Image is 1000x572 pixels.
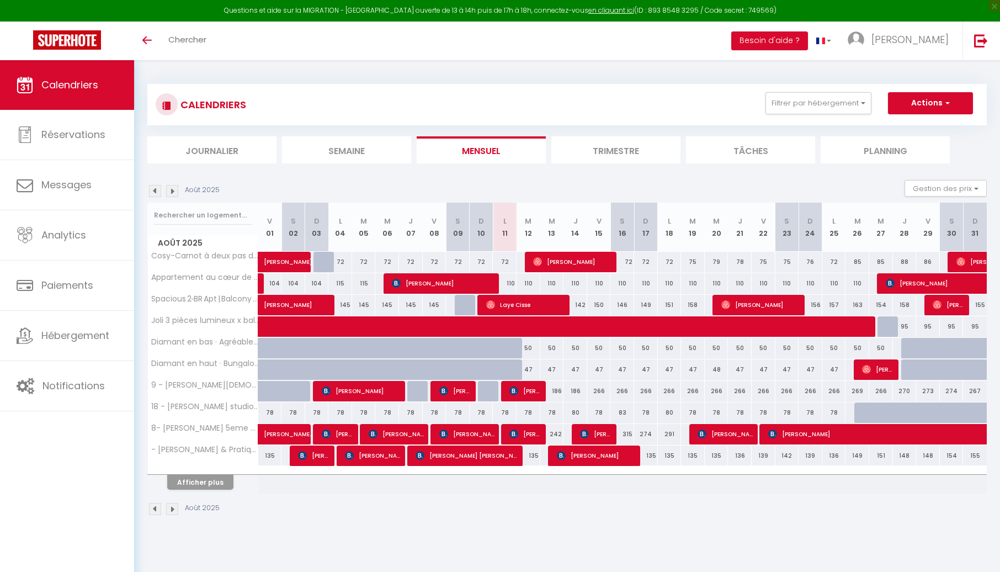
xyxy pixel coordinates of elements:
abbr: M [854,216,861,226]
th: 04 [328,203,352,252]
div: 110 [752,273,775,294]
div: 50 [540,338,564,358]
span: [PERSON_NAME] [533,251,612,272]
span: [PERSON_NAME] [557,445,636,466]
div: 266 [728,381,752,401]
span: Notifications [42,379,105,393]
div: 72 [470,252,493,272]
img: logout [974,34,988,47]
div: 48 [705,359,728,380]
div: 95 [940,316,964,337]
div: 78 [775,402,799,423]
div: 50 [728,338,752,358]
div: 266 [634,381,658,401]
div: 135 [258,446,282,466]
div: 242 [540,424,564,444]
li: Trimestre [551,136,680,163]
li: Tâches [686,136,815,163]
span: [PERSON_NAME] [392,273,494,294]
button: Afficher plus [167,475,233,490]
abbr: D [972,216,978,226]
div: 269 [845,381,869,401]
span: Diamant en haut · Bungalow Mangifera [150,359,260,368]
div: 110 [681,273,705,294]
th: 15 [587,203,611,252]
div: 110 [728,273,752,294]
div: 145 [352,295,376,315]
div: 156 [799,295,822,315]
a: [PERSON_NAME] [PERSON_NAME] [258,424,282,445]
th: 22 [752,203,775,252]
span: [PERSON_NAME] [721,294,800,315]
div: 86 [916,252,940,272]
div: 78 [375,402,399,423]
div: 75 [681,252,705,272]
abbr: L [668,216,671,226]
div: 146 [610,295,634,315]
li: Journalier [147,136,276,163]
span: [PERSON_NAME] [264,289,340,310]
div: 110 [517,273,540,294]
div: 267 [963,381,987,401]
div: 104 [281,273,305,294]
span: Cosy-Carnot à deux pas de [GEOGRAPHIC_DATA] [150,252,260,260]
div: 139 [799,446,822,466]
div: 151 [658,295,682,315]
div: 78 [423,402,446,423]
button: Gestion des prix [905,180,987,197]
div: 50 [517,338,540,358]
div: 148 [893,446,917,466]
th: 26 [845,203,869,252]
abbr: J [902,216,907,226]
div: 115 [328,273,352,294]
span: Réservations [41,128,105,141]
input: Rechercher un logement... [154,205,252,225]
th: 17 [634,203,658,252]
span: [PERSON_NAME] [509,380,541,401]
div: 145 [423,295,446,315]
div: 50 [799,338,822,358]
span: [PERSON_NAME] [871,33,949,46]
th: 16 [610,203,634,252]
div: 274 [634,424,658,444]
th: 28 [893,203,917,252]
span: [PERSON_NAME] [439,423,494,444]
th: 08 [423,203,446,252]
h3: CALENDRIERS [178,92,246,117]
abbr: J [738,216,742,226]
div: 72 [634,252,658,272]
div: 75 [752,252,775,272]
div: 50 [610,338,634,358]
div: 78 [728,402,752,423]
p: Août 2025 [185,185,220,195]
div: 47 [799,359,822,380]
div: 75 [775,252,799,272]
th: 01 [258,203,282,252]
abbr: L [832,216,836,226]
div: 50 [587,338,611,358]
span: [PERSON_NAME] [322,423,353,444]
span: Joli 3 pièces lumineux x balcon [150,316,260,325]
div: 78 [705,402,728,423]
a: ... [PERSON_NAME] [839,22,962,60]
img: ... [848,31,864,48]
div: 80 [658,402,682,423]
div: 72 [399,252,423,272]
th: 23 [775,203,799,252]
img: Super Booking [33,30,101,50]
span: [PERSON_NAME] [298,445,329,466]
span: [PERSON_NAME] [345,445,400,466]
div: 85 [869,252,893,272]
span: [PERSON_NAME] [322,380,401,401]
th: 18 [658,203,682,252]
abbr: M [384,216,391,226]
span: Calendriers [41,78,98,92]
div: 110 [493,273,517,294]
th: 10 [470,203,493,252]
div: 266 [799,381,822,401]
div: 72 [822,252,846,272]
abbr: L [503,216,507,226]
div: 72 [375,252,399,272]
div: 266 [822,381,846,401]
div: 136 [728,446,752,466]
